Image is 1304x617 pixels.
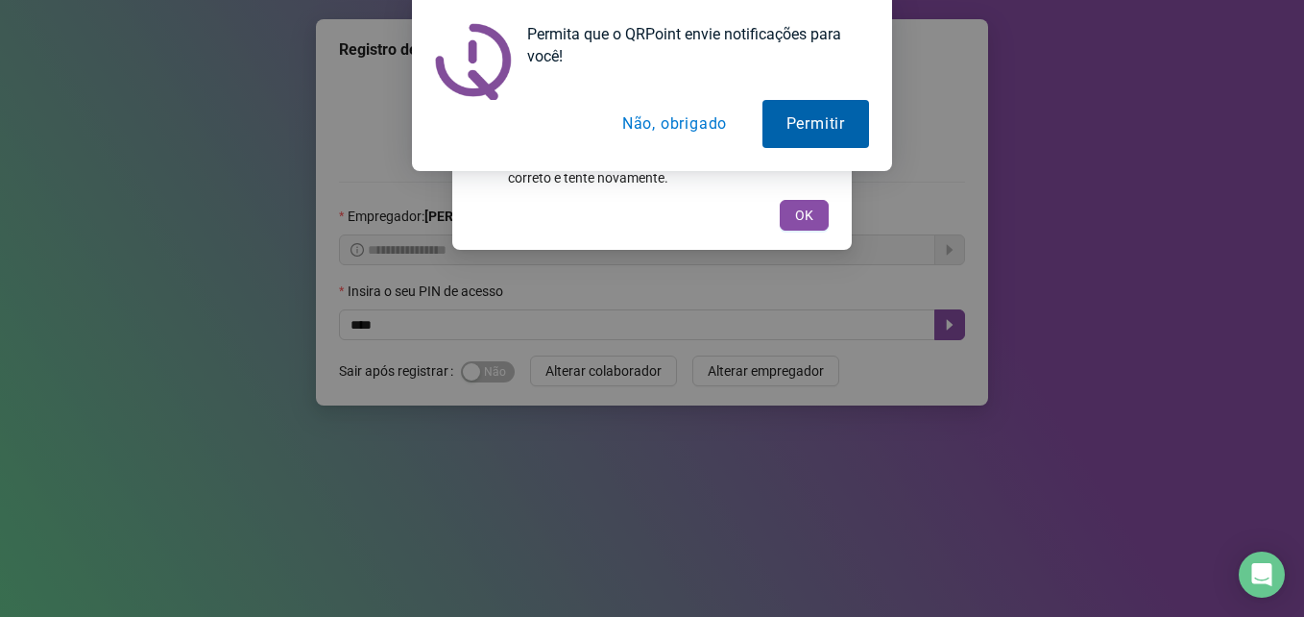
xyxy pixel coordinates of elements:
button: Não, obrigado [598,100,751,148]
div: Open Intercom Messenger [1239,552,1285,598]
button: OK [780,200,829,231]
span: OK [795,205,813,226]
img: notification icon [435,23,512,100]
div: Permita que o QRPoint envie notificações para você! [512,23,869,67]
button: Permitir [762,100,869,148]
